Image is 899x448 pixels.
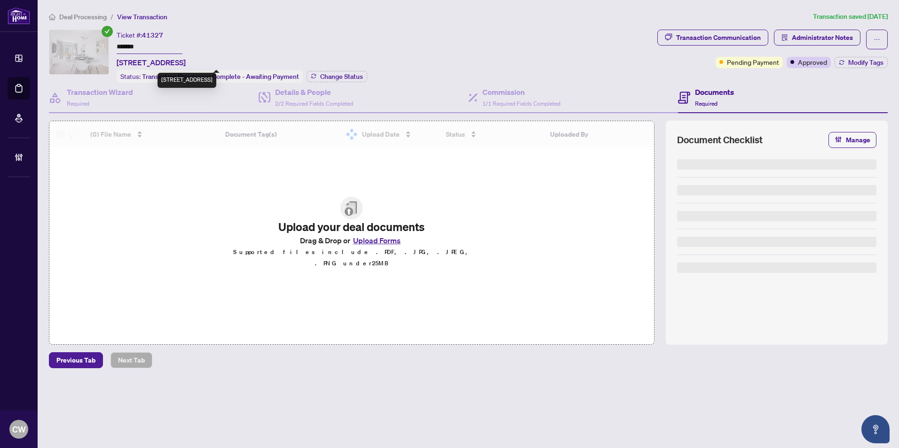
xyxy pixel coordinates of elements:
[49,14,55,20] span: home
[874,36,880,43] span: ellipsis
[848,59,883,66] span: Modify Tags
[340,197,363,219] img: File Upload
[828,132,876,148] button: Manage
[695,86,734,98] h4: Documents
[8,7,30,24] img: logo
[59,13,107,21] span: Deal Processing
[219,247,484,269] p: Supported files include .PDF, .JPG, .JPEG, .PNG under 25 MB
[307,71,367,82] button: Change Status
[158,73,216,88] div: [STREET_ADDRESS]
[117,70,303,83] div: Status:
[117,13,167,21] span: View Transaction
[300,234,403,247] span: Drag & Drop or
[482,100,560,107] span: 1/1 Required Fields Completed
[67,86,133,98] h4: Transaction Wizard
[792,30,853,45] span: Administrator Notes
[110,352,152,368] button: Next Tab
[275,100,353,107] span: 2/2 Required Fields Completed
[142,31,163,39] span: 41327
[861,415,890,443] button: Open asap
[12,423,26,436] span: CW
[117,57,186,68] span: [STREET_ADDRESS]
[110,11,113,22] li: /
[676,30,761,45] div: Transaction Communication
[320,73,363,80] span: Change Status
[695,100,718,107] span: Required
[813,11,888,22] article: Transaction saved [DATE]
[781,34,788,41] span: solution
[727,57,779,67] span: Pending Payment
[677,133,763,147] span: Document Checklist
[275,86,353,98] h4: Details & People
[102,26,113,37] span: check-circle
[212,189,491,277] span: File UploadUpload your deal documentsDrag & Drop orUpload FormsSupported files include .PDF, .JPG...
[56,353,95,368] span: Previous Tab
[846,132,870,147] span: Manage
[482,86,560,98] h4: Commission
[49,30,109,74] img: IMG-W12231708_1.jpg
[219,219,484,234] h2: Upload your deal documents
[49,352,103,368] button: Previous Tab
[798,57,827,67] span: Approved
[67,100,89,107] span: Required
[657,30,768,46] button: Transaction Communication
[835,57,888,68] button: Modify Tags
[774,30,860,46] button: Administrator Notes
[142,72,299,81] span: Transaction Processing Complete - Awaiting Payment
[117,30,163,40] div: Ticket #:
[350,234,403,247] button: Upload Forms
